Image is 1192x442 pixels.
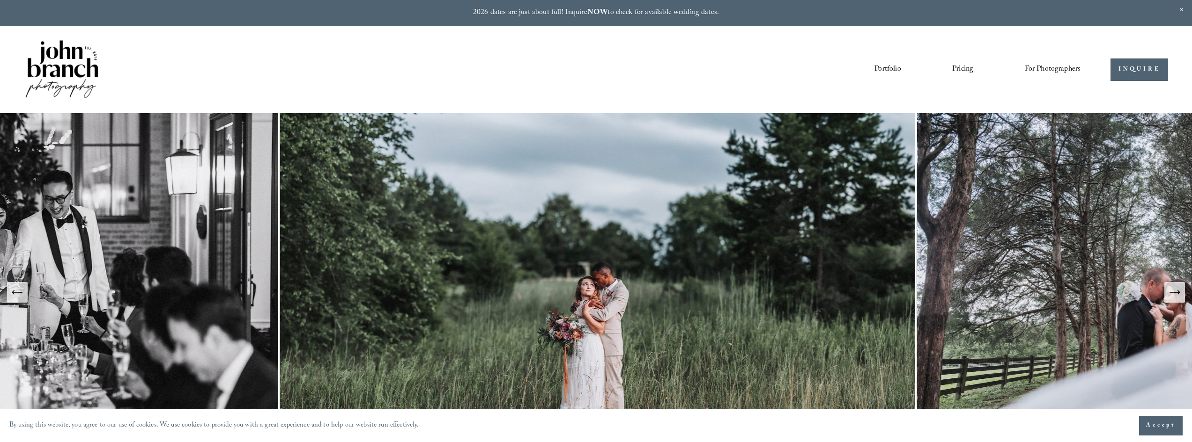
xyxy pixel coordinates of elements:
[1111,58,1168,81] a: INQUIRE
[1025,62,1081,77] span: For Photographers
[952,62,973,78] a: Pricing
[1139,416,1183,435] button: Accept
[1146,421,1176,430] span: Accept
[24,38,100,101] img: John Branch IV Photography
[1164,282,1185,303] button: Next Slide
[1025,62,1081,78] a: folder dropdown
[874,62,901,78] a: Portfolio
[7,282,28,303] button: Previous Slide
[9,419,419,433] p: By using this website, you agree to our use of cookies. We use cookies to provide you with a grea...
